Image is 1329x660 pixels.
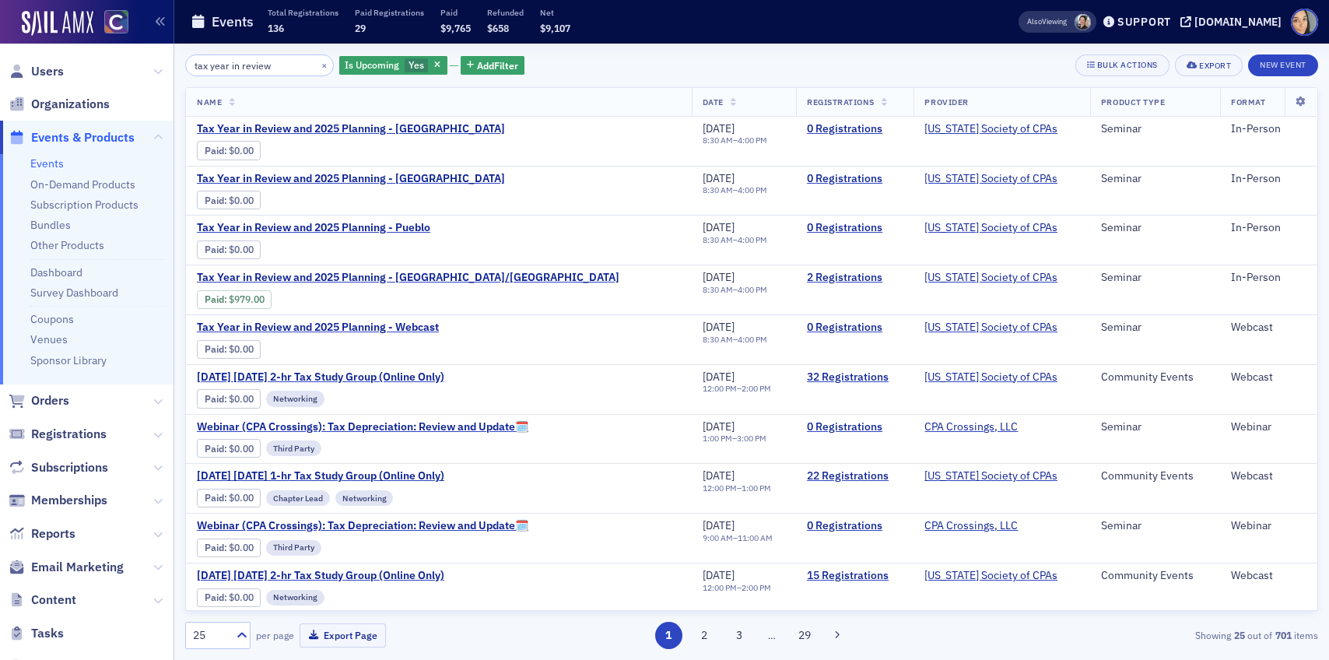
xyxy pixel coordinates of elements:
div: In-Person [1231,221,1306,235]
a: Paid [205,343,224,355]
div: – [703,384,771,394]
div: In-Person [1231,172,1306,186]
time: 12:00 PM [703,383,737,394]
a: Venues [30,332,68,346]
button: 29 [791,622,819,649]
a: 32 Registrations [807,370,903,384]
span: $979.00 [229,293,265,305]
span: [DATE] [703,121,735,135]
a: Coupons [30,312,74,326]
a: 0 Registrations [807,221,903,235]
span: Reports [31,525,75,542]
a: 22 Registrations [807,469,903,483]
div: Paid: 0 - $0 [197,539,261,557]
time: 8:30 AM [703,135,733,146]
span: [DATE] [703,568,735,582]
div: Seminar [1101,271,1209,285]
p: Refunded [487,7,524,18]
div: Networking [266,391,324,406]
span: Profile [1291,9,1318,36]
a: 2 Registrations [807,271,903,285]
a: Memberships [9,492,107,509]
a: Paid [205,492,224,504]
div: Chapter Lead [266,490,330,506]
span: : [205,343,229,355]
a: Paid [205,443,224,455]
div: In-Person [1231,122,1306,136]
span: Users [31,63,64,80]
a: Paid [205,145,224,156]
span: : [205,244,229,255]
span: $658 [487,22,509,34]
div: Paid: 0 - $0 [197,141,261,160]
time: 4:00 PM [738,334,767,345]
a: 15 Registrations [807,569,903,583]
span: Pamela Galey-Coleman [1075,14,1091,30]
div: – [703,135,767,146]
div: In-Person [1231,271,1306,285]
time: 12:00 PM [703,483,737,493]
span: $0.00 [229,244,254,255]
div: Yes [339,56,447,75]
a: New Event [1248,57,1318,71]
span: Subscriptions [31,459,108,476]
time: 8:30 AM [703,334,733,345]
span: Tax Year in Review and 2025 Planning - Pueblo [197,221,458,235]
div: Paid: 0 - $0 [197,439,261,458]
a: SailAMX [22,11,93,36]
div: Bulk Actions [1097,61,1158,69]
div: Paid: 0 - $0 [197,191,261,209]
div: Seminar [1101,321,1209,335]
span: Webinar (CPA Crossings): Tax Depreciation: Review and Update🗓️ [197,519,528,533]
span: : [205,293,229,305]
span: $0.00 [229,195,254,206]
a: Content [9,592,76,609]
label: per page [256,628,294,642]
div: Community Events [1101,469,1209,483]
span: $0.00 [229,145,254,156]
a: Paid [205,195,224,206]
a: Bundles [30,218,71,232]
span: … [761,628,783,642]
div: Paid: 32 - $0 [197,389,261,408]
div: – [703,235,767,245]
span: Memberships [31,492,107,509]
div: Paid: 0 - $0 [197,240,261,259]
span: Colorado Society of CPAs [924,569,1057,583]
time: 4:00 PM [738,184,767,195]
span: Tax Year in Review and 2025 Planning - Durango [197,172,505,186]
time: 12:00 PM [703,582,737,593]
a: Registrations [9,426,107,443]
span: : [205,393,229,405]
span: August 2025 Tuesday 2-hr Tax Study Group (Online Only) [197,370,458,384]
span: Colorado Society of CPAs [924,370,1057,384]
a: Webinar (CPA Crossings): Tax Depreciation: Review and Update🗓️ [197,420,528,434]
span: Tax Year in Review and 2025 Planning - Glenwood Springs [197,122,505,136]
a: Events [30,156,64,170]
h1: Events [212,12,254,31]
div: Community Events [1101,370,1209,384]
a: Events & Products [9,129,135,146]
div: Seminar [1101,122,1209,136]
span: $9,765 [440,22,471,34]
span: : [205,542,229,553]
div: – [703,285,767,295]
p: Net [540,7,570,18]
button: 3 [726,622,753,649]
a: Subscription Products [30,198,139,212]
a: Paid [205,542,224,553]
a: Tax Year in Review and 2025 Planning - [GEOGRAPHIC_DATA] [197,172,505,186]
a: 0 Registrations [807,172,903,186]
a: Email Marketing [9,559,124,576]
span: [DATE] [703,518,735,532]
span: $0.00 [229,343,254,355]
a: [DATE] [DATE] 2-hr Tax Study Group (Online Only) [197,569,458,583]
span: [DATE] [703,370,735,384]
a: [US_STATE] Society of CPAs [924,370,1057,384]
a: [US_STATE] Society of CPAs [924,321,1057,335]
div: Webcast [1231,370,1306,384]
a: Paid [205,244,224,255]
span: : [205,443,229,455]
span: [DATE] [703,320,735,334]
span: Add Filter [477,58,518,72]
